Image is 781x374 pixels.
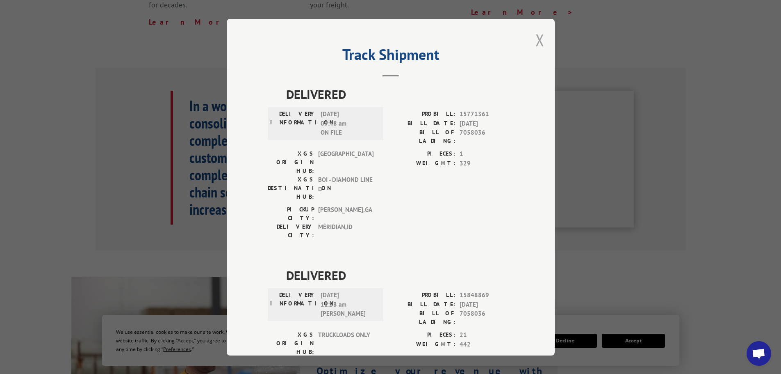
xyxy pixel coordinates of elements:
[268,223,314,240] label: DELIVERY CITY:
[270,291,316,319] label: DELIVERY INFORMATION:
[270,110,316,138] label: DELIVERY INFORMATION:
[286,266,514,285] span: DELIVERED
[318,330,373,356] span: TRUCKLOADS ONLY
[391,110,455,119] label: PROBILL:
[391,330,455,340] label: PIECES:
[268,175,314,201] label: XGS DESTINATION HUB:
[318,149,373,175] span: [GEOGRAPHIC_DATA]
[318,223,373,240] span: MERIDIAN , ID
[268,49,514,64] h2: Track Shipment
[391,309,455,326] label: BILL OF LADING:
[460,119,514,128] span: [DATE]
[460,110,514,119] span: 15771361
[391,291,455,300] label: PROBILL:
[268,330,314,356] label: XGS ORIGIN HUB:
[460,309,514,326] span: 7058036
[747,341,771,366] div: Open chat
[391,128,455,145] label: BILL OF LADING:
[460,330,514,340] span: 21
[535,29,544,51] button: Close modal
[268,149,314,175] label: XGS ORIGIN HUB:
[321,291,376,319] span: [DATE] 11:53 am [PERSON_NAME]
[391,119,455,128] label: BILL DATE:
[318,175,373,201] span: BOI - DIAMOND LINE D
[460,149,514,159] span: 1
[318,205,373,223] span: [PERSON_NAME] , GA
[460,128,514,145] span: 7058036
[460,340,514,349] span: 442
[391,300,455,309] label: BILL DATE:
[391,340,455,349] label: WEIGHT:
[391,158,455,168] label: WEIGHT:
[286,85,514,103] span: DELIVERED
[268,205,314,223] label: PICKUP CITY:
[460,300,514,309] span: [DATE]
[460,291,514,300] span: 15848869
[391,149,455,159] label: PIECES:
[460,158,514,168] span: 329
[321,110,376,138] span: [DATE] 09:48 am ON FILE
